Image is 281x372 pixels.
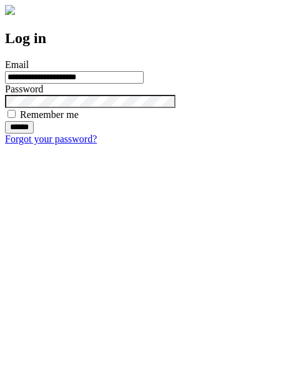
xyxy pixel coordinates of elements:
a: Forgot your password? [5,134,97,144]
label: Email [5,59,29,70]
label: Password [5,84,43,94]
h2: Log in [5,30,276,47]
label: Remember me [20,109,79,120]
img: logo-4e3dc11c47720685a147b03b5a06dd966a58ff35d612b21f08c02c0306f2b779.png [5,5,15,15]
